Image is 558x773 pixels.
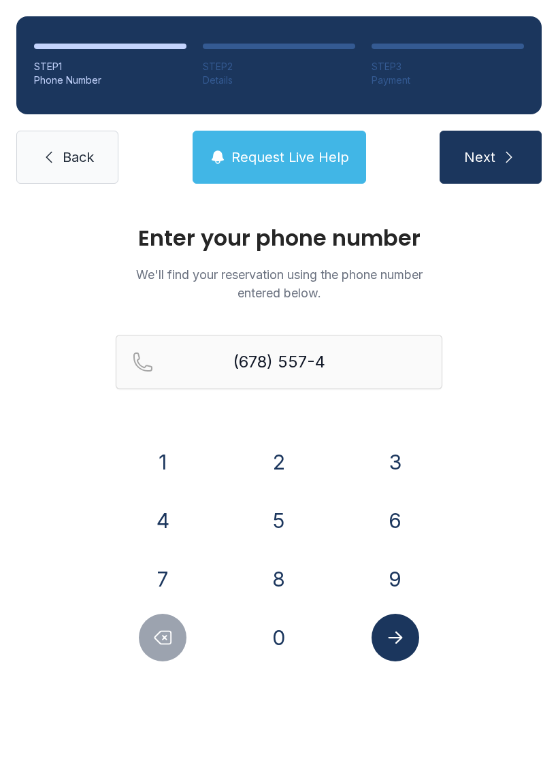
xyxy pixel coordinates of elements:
button: 6 [372,497,419,544]
button: 5 [255,497,303,544]
p: We'll find your reservation using the phone number entered below. [116,265,442,302]
div: STEP 3 [372,60,524,73]
button: 0 [255,614,303,661]
button: 4 [139,497,186,544]
button: 3 [372,438,419,486]
button: 9 [372,555,419,603]
div: Payment [372,73,524,87]
button: 1 [139,438,186,486]
button: Submit lookup form [372,614,419,661]
h1: Enter your phone number [116,227,442,249]
button: 7 [139,555,186,603]
div: Phone Number [34,73,186,87]
span: Back [63,148,94,167]
input: Reservation phone number [116,335,442,389]
button: 8 [255,555,303,603]
div: STEP 1 [34,60,186,73]
button: 2 [255,438,303,486]
div: Details [203,73,355,87]
button: Delete number [139,614,186,661]
div: STEP 2 [203,60,355,73]
span: Next [464,148,495,167]
span: Request Live Help [231,148,349,167]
